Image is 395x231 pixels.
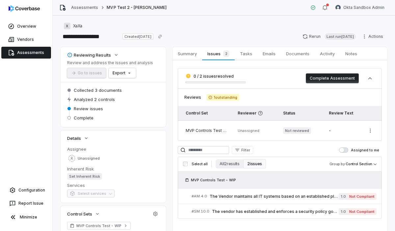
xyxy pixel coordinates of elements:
span: 2 [223,50,229,57]
span: Emails [260,49,278,58]
button: Actions [360,32,387,41]
a: #AM.4.0The Vendor maintains all IT systems based on an established plan. All maintenance, includi... [192,189,377,204]
button: Okta Sandbox Admin avatarOkta Sandbox Admin [331,3,388,13]
span: Set Inherent Risk [67,173,102,180]
span: 1.0 [339,193,347,200]
span: MVP Controls Test - WIP [191,177,236,183]
button: Assigned to me [339,147,348,153]
span: Reviews [184,95,201,100]
span: Notes [343,49,360,58]
span: Collected 3 documents [74,87,122,93]
span: Reviewer [238,111,273,116]
span: # SM.10.0 [192,209,209,214]
dt: Services [67,182,159,188]
span: # AM.4.0 [192,194,207,199]
span: Tasks [237,49,255,58]
span: Not Compliant [347,193,377,200]
a: #SM.10.0The vendor has established and enforces a security policy governing all mobile code (e.g.... [192,204,377,219]
span: Filter [241,148,250,153]
dt: Inherent Risk [67,166,159,172]
span: Summary [175,49,199,58]
span: Last run [DATE] [325,33,356,40]
span: MVP Test 2 - [PERSON_NAME] [107,5,167,10]
span: 0 / 2 issues resolved [194,74,234,79]
span: XaXa [73,23,82,29]
button: Filter [232,146,253,154]
button: Control Sets [65,208,102,220]
button: XXaXa [62,20,84,32]
p: Review and address the issues and analysis [67,60,153,65]
span: MVP Controls Test - WIP [76,223,121,228]
span: Unassigned [78,156,100,161]
span: The vendor has established and enforces a security policy governing all mobile code (e.g., script... [212,209,339,214]
a: Configuration [3,184,50,196]
button: 2 issues [243,159,266,168]
dt: Assignee [67,146,159,152]
a: Assessments [71,5,98,10]
a: Vendors [1,34,51,45]
span: Activity [317,49,337,58]
span: The Vendor maintains all IT systems based on an established plan. All maintenance, including remo... [210,194,339,199]
button: Copy link [154,31,166,42]
a: MVP Controls Test - WIP [67,222,131,230]
span: Review issues [74,106,103,112]
span: 1 outstanding [206,94,239,101]
span: Created [DATE] [122,33,153,40]
button: Reviewing Results [65,49,121,61]
button: All 2 results [216,159,243,168]
label: Assigned to me [339,147,379,153]
button: Complete Assessment [306,73,359,83]
a: Overview [1,20,51,32]
button: RerunLast run[DATE] [299,32,360,41]
span: Complete [74,115,93,121]
span: 1.0 [339,208,347,215]
span: Unassigned [238,128,259,133]
div: MVP Controls Test - WIP [186,128,227,133]
button: Export [109,68,136,78]
span: Details [67,135,81,141]
button: Minimize [3,211,50,224]
span: Issues [205,49,232,58]
span: Status [283,111,295,115]
a: Assessments [1,47,51,59]
span: Control Set [186,111,208,115]
span: Okta Sandbox Admin [343,5,384,10]
button: Report Issue [3,197,50,209]
div: - [329,128,355,133]
div: Reviewing Results [67,52,111,58]
span: Select all [192,162,207,167]
input: Select all [183,162,188,166]
button: Details [65,132,91,144]
span: Analyzed 2 controls [74,96,115,102]
img: Okta Sandbox Admin avatar [335,5,341,10]
span: Not reviewed [283,127,311,134]
img: logo-D7KZi-bG.svg [9,5,40,12]
span: Not Compliant [347,208,377,215]
span: Control Sets [67,211,92,217]
span: Group by [329,162,345,166]
span: Documents [283,49,312,58]
span: Review Text [329,111,353,115]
